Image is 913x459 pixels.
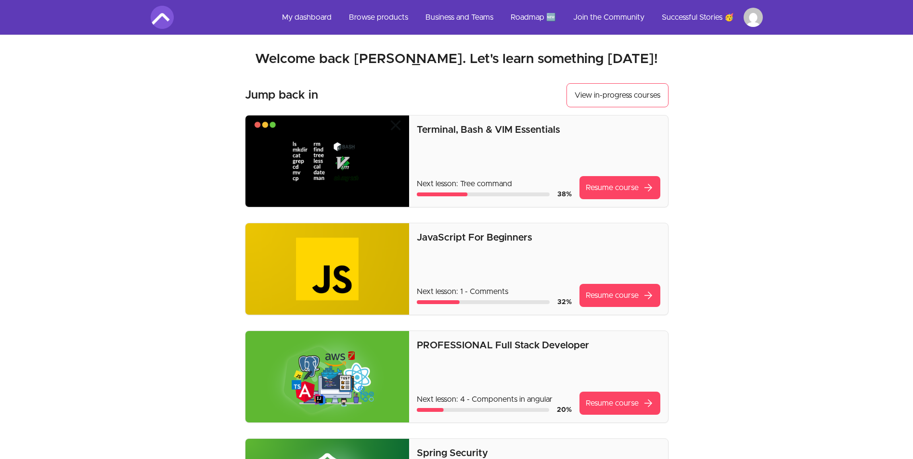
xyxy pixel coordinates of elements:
[566,6,652,29] a: Join the Community
[566,83,669,107] a: View in-progress courses
[557,407,572,413] span: 20 %
[643,182,654,193] span: arrow_forward
[245,88,318,103] h3: Jump back in
[557,191,572,198] span: 38 %
[417,231,660,244] p: JavaScript For Beginners
[274,6,763,29] nav: Main
[245,223,410,315] img: Product image for JavaScript For Beginners
[417,192,549,196] div: Course progress
[744,8,763,27] img: Profile image for Hamidou TRAORE
[643,290,654,301] span: arrow_forward
[274,6,339,29] a: My dashboard
[417,300,549,304] div: Course progress
[579,392,660,415] a: Resume coursearrow_forward
[557,299,572,306] span: 32 %
[245,115,410,207] img: Product image for Terminal, Bash & VIM Essentials
[417,394,571,405] p: Next lesson: 4 - Components in angular
[503,6,564,29] a: Roadmap 🆕
[151,51,763,68] h2: Welcome back [PERSON_NAME]. Let's learn something [DATE]!
[417,123,660,137] p: Terminal, Bash & VIM Essentials
[245,331,410,422] img: Product image for PROFESSIONAL Full Stack Developer
[643,397,654,409] span: arrow_forward
[579,284,660,307] a: Resume coursearrow_forward
[654,6,742,29] a: Successful Stories 🥳
[418,6,501,29] a: Business and Teams
[417,178,571,190] p: Next lesson: Tree command
[579,176,660,199] a: Resume coursearrow_forward
[417,286,571,297] p: Next lesson: 1 - Comments
[151,6,174,29] img: Amigoscode logo
[417,408,549,412] div: Course progress
[417,339,660,352] p: PROFESSIONAL Full Stack Developer
[341,6,416,29] a: Browse products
